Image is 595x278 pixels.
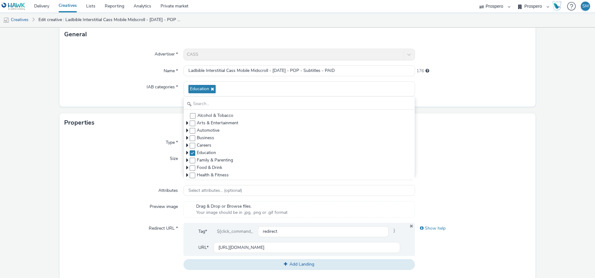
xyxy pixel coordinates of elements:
[196,203,288,210] span: Drag & Drop or Browse files.
[144,82,180,90] label: IAB categories *
[289,261,314,267] span: Add Landing
[214,242,400,253] input: url...
[197,157,233,163] span: Family & Parenting
[197,150,216,156] span: Education
[196,210,288,216] span: Your image should be in .jpg, .png or .gif format
[167,153,180,162] label: Size
[35,12,184,27] a: Edit creative : Ladbible Interstitial Cass Mobile Midscroll - [DATE] - POP - Subtitles - PAID
[389,226,400,237] span: }
[188,188,242,193] span: Select attributes... (optional)
[415,223,531,234] div: Show help
[156,185,180,194] label: Attributes
[197,179,235,186] span: Hobbies & Interests
[184,99,415,110] input: Search...
[64,30,87,39] h3: General
[163,137,180,146] label: Type *
[197,127,219,134] span: Automotive
[197,135,214,141] span: Business
[190,86,209,92] span: Education
[552,1,562,11] img: Hawk Academy
[152,49,180,57] label: Advertiser *
[146,223,180,232] label: Redirect URL *
[197,172,229,178] span: Health & Fitness
[161,65,180,74] label: Name *
[64,118,95,127] h3: Properties
[183,65,415,76] input: Name
[3,17,9,23] img: mobile
[183,259,415,270] button: Add Landing
[416,68,424,74] span: 176
[147,201,180,210] label: Preview image
[212,226,258,237] div: ${click_command_
[582,2,589,11] div: SM
[197,120,238,126] span: Arts & Entertainment
[552,1,564,11] a: Hawk Academy
[197,142,211,148] span: Careers
[197,113,233,119] span: Alcohol & Tobacco
[197,165,222,171] span: Food & Drink
[2,2,25,10] img: undefined Logo
[425,68,429,74] div: Maximum 255 characters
